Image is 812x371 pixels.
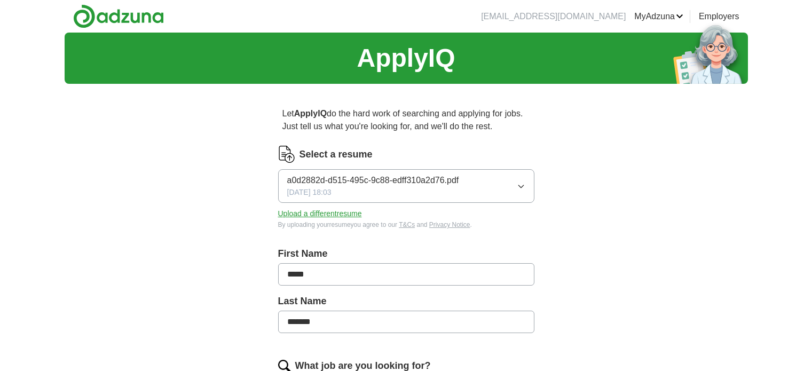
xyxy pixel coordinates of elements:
p: Let do the hard work of searching and applying for jobs. Just tell us what you're looking for, an... [278,103,534,137]
img: Adzuna logo [73,4,164,28]
a: Privacy Notice [429,221,470,228]
button: Upload a differentresume [278,208,362,219]
label: Select a resume [299,147,373,162]
label: First Name [278,247,534,261]
a: MyAdzuna [634,10,683,23]
a: T&Cs [399,221,415,228]
span: a0d2882d-d515-495c-9c88-edff310a2d76.pdf [287,174,459,187]
strong: ApplyIQ [294,109,327,118]
a: Employers [699,10,739,23]
label: Last Name [278,294,534,309]
button: a0d2882d-d515-495c-9c88-edff310a2d76.pdf[DATE] 18:03 [278,169,534,203]
img: CV Icon [278,146,295,163]
h1: ApplyIQ [357,39,455,77]
div: By uploading your resume you agree to our and . [278,220,534,230]
li: [EMAIL_ADDRESS][DOMAIN_NAME] [481,10,626,23]
span: [DATE] 18:03 [287,187,332,198]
